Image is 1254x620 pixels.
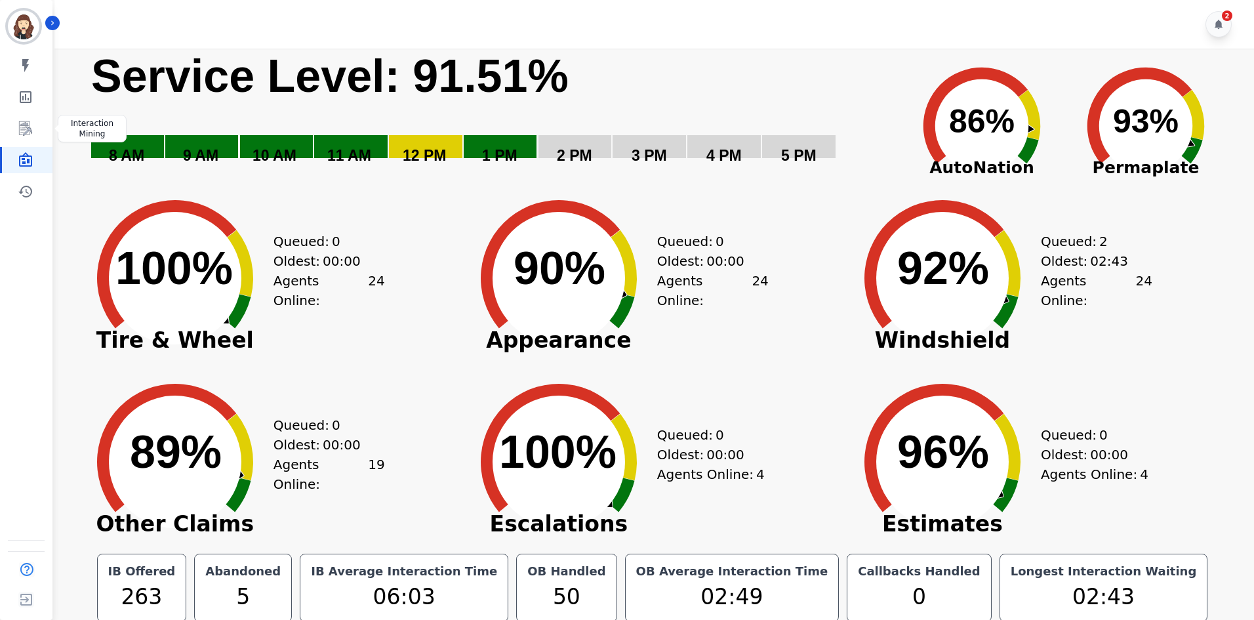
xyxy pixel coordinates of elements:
[897,243,989,294] text: 92%
[897,426,989,478] text: 96%
[403,147,446,164] text: 12 PM
[90,49,897,183] svg: Service Level: 0%
[1041,465,1152,484] div: Agents Online:
[1041,251,1139,271] div: Oldest:
[1099,232,1108,251] span: 2
[460,518,657,531] span: Escalations
[499,426,617,478] text: 100%
[77,518,273,531] span: Other Claims
[525,581,608,613] div: 50
[273,455,385,494] div: Agents Online:
[706,445,744,465] span: 00:00
[368,271,384,310] span: 24
[109,147,144,164] text: 8 AM
[657,232,756,251] div: Queued:
[781,147,817,164] text: 5 PM
[106,581,178,613] div: 263
[1090,251,1128,271] span: 02:43
[308,562,500,581] div: IB Average Interaction Time
[657,251,756,271] div: Oldest:
[634,581,831,613] div: 02:49
[273,232,372,251] div: Queued:
[1090,445,1128,465] span: 00:00
[844,518,1041,531] span: Estimates
[657,425,756,445] div: Queued:
[106,562,178,581] div: IB Offered
[1008,562,1200,581] div: Longest Interaction Waiting
[368,455,384,494] span: 19
[273,435,372,455] div: Oldest:
[273,415,372,435] div: Queued:
[1222,10,1232,21] div: 2
[130,426,222,478] text: 89%
[657,445,756,465] div: Oldest:
[1064,155,1228,180] span: Permaplate
[460,334,657,347] span: Appearance
[308,581,500,613] div: 06:03
[706,147,742,164] text: 4 PM
[716,232,724,251] span: 0
[183,147,218,164] text: 9 AM
[1113,103,1179,140] text: 93%
[332,232,340,251] span: 0
[323,251,361,271] span: 00:00
[323,435,361,455] span: 00:00
[482,147,517,164] text: 1 PM
[203,581,283,613] div: 5
[706,251,744,271] span: 00:00
[1041,445,1139,465] div: Oldest:
[855,581,983,613] div: 0
[657,465,769,484] div: Agents Online:
[1041,271,1152,310] div: Agents Online:
[949,103,1015,140] text: 86%
[756,465,765,484] span: 4
[332,415,340,435] span: 0
[632,147,667,164] text: 3 PM
[1135,271,1152,310] span: 24
[855,562,983,581] div: Callbacks Handled
[1140,465,1148,484] span: 4
[1008,581,1200,613] div: 02:43
[1041,425,1139,445] div: Queued:
[115,243,233,294] text: 100%
[514,243,605,294] text: 90%
[253,147,296,164] text: 10 AM
[657,271,769,310] div: Agents Online:
[752,271,768,310] span: 24
[91,51,569,102] text: Service Level: 91.51%
[273,251,372,271] div: Oldest:
[8,10,39,42] img: Bordered avatar
[327,147,371,164] text: 11 AM
[716,425,724,445] span: 0
[900,155,1064,180] span: AutoNation
[203,562,283,581] div: Abandoned
[525,562,608,581] div: OB Handled
[1041,232,1139,251] div: Queued:
[77,334,273,347] span: Tire & Wheel
[844,334,1041,347] span: Windshield
[557,147,592,164] text: 2 PM
[1099,425,1108,445] span: 0
[273,271,385,310] div: Agents Online:
[634,562,831,581] div: OB Average Interaction Time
